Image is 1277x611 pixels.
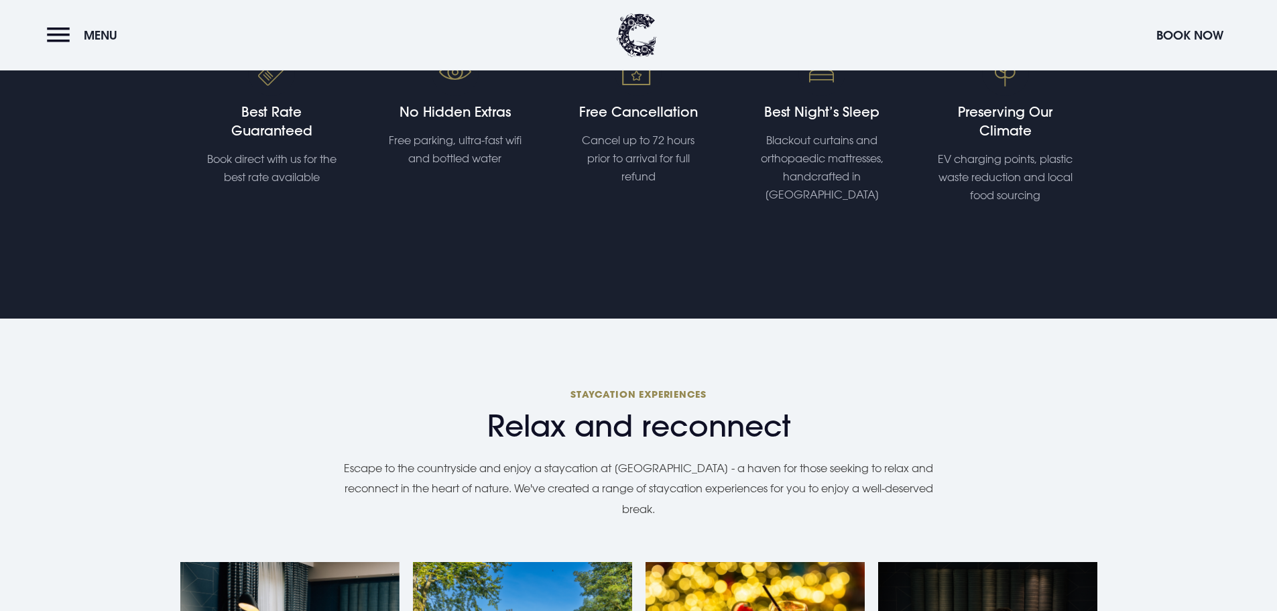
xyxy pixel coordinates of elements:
img: Orthopaedic mattresses sleep [798,49,845,96]
p: Free parking, ultra-fast wifi and bottled water [387,131,523,168]
button: Menu [47,21,124,50]
img: Tailored bespoke events venue [615,49,662,96]
img: Event venue Bangor, Northern Ireland [982,49,1029,96]
h4: Preserving Our Climate [937,103,1073,140]
button: Book Now [1150,21,1230,50]
img: Best rate guaranteed [248,49,295,96]
img: Clandeboye Lodge [617,13,657,57]
p: EV charging points, plastic waste reduction and local food sourcing [937,150,1073,205]
h4: Free Cancellation [570,103,707,121]
p: Blackout curtains and orthopaedic mattresses, handcrafted in [GEOGRAPHIC_DATA] [753,131,890,205]
p: Book direct with us for the best rate available [204,150,340,186]
h4: Best Night’s Sleep [753,103,890,121]
span: Staycation experiences [180,388,1097,400]
h4: Best Rate Guaranteed [204,103,340,140]
span: Menu [84,27,117,43]
p: Escape to the countryside and enjoy a staycation at [GEOGRAPHIC_DATA] - a haven for those seeking... [330,458,947,519]
img: No hidden fees [432,49,479,96]
h4: No Hidden Extras [387,103,523,121]
p: Cancel up to 72 hours prior to arrival for full refund [570,131,707,186]
span: Relax and reconnect [180,408,1097,444]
